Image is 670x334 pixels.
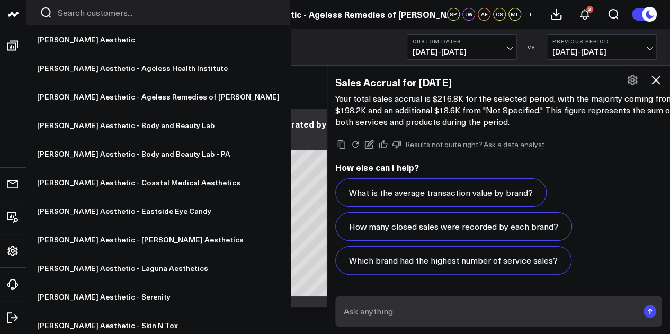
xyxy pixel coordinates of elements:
[405,139,483,149] span: Results not quite right?
[484,141,544,148] a: Ask a data analyst
[26,25,290,54] a: [PERSON_NAME] Aesthetic
[335,212,572,241] button: How many closed sales were recorded by each brand?
[189,8,469,20] a: [PERSON_NAME] Aesthetic - Ageless Remedies of [PERSON_NAME]
[586,6,593,13] div: 2
[26,83,290,111] a: [PERSON_NAME] Aesthetic - Ageless Remedies of [PERSON_NAME]
[58,7,277,19] input: Search customers input
[413,38,511,44] b: Custom Dates
[335,246,571,275] button: Which brand had the highest number of service sales?
[462,8,475,21] div: JW
[447,8,460,21] div: SP
[40,6,52,19] button: Search customers button
[335,138,348,151] button: Copy
[552,38,651,44] b: Previous Period
[26,197,290,225] a: [PERSON_NAME] Aesthetic - Eastside Eye Candy
[26,283,290,311] a: [PERSON_NAME] Aesthetic - Serenity
[493,8,506,21] div: CS
[26,54,290,83] a: [PERSON_NAME] Aesthetic - Ageless Health Institute
[508,8,521,21] div: ML
[335,178,547,207] button: What is the average transaction value by brand?
[522,44,541,50] div: VS
[547,34,657,60] button: Previous Period[DATE]-[DATE]
[26,111,290,140] a: [PERSON_NAME] Aesthetic - Body and Beauty Lab
[26,254,290,283] a: [PERSON_NAME] Aesthetic - Laguna Aesthetics
[413,48,511,56] span: [DATE] - [DATE]
[26,168,290,197] a: [PERSON_NAME] Aesthetic - Coastal Medical Aesthetics
[478,8,490,21] div: AF
[528,11,533,18] span: +
[524,8,537,21] button: +
[26,140,290,168] a: [PERSON_NAME] Aesthetic - Body and Beauty Lab - PA
[26,225,290,254] a: [PERSON_NAME] Aesthetic - [PERSON_NAME] Aesthetics
[407,34,517,60] button: Custom Dates[DATE]-[DATE]
[552,48,651,56] span: [DATE] - [DATE]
